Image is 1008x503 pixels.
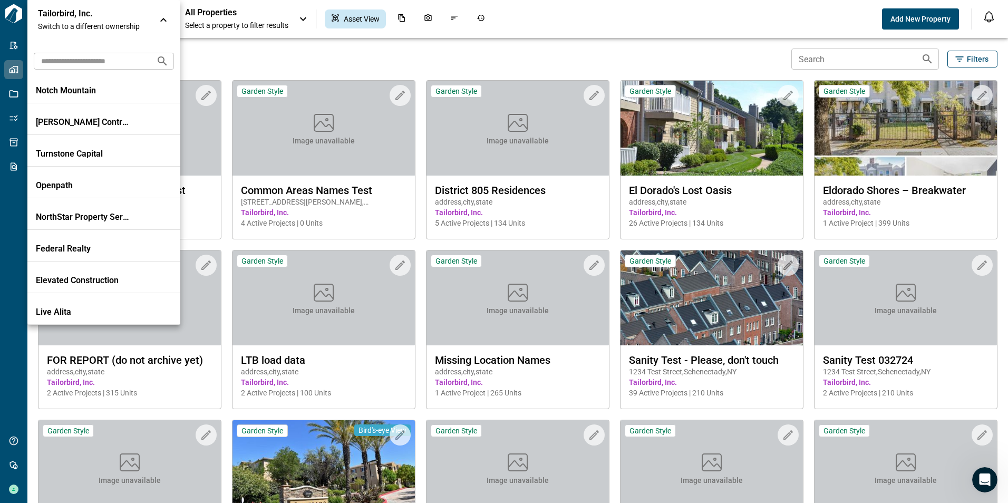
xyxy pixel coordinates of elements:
[38,21,149,32] span: Switch to a different ownership
[36,180,131,191] p: Openpath
[152,51,173,72] button: Search organizations
[38,8,133,19] p: Tailorbird, Inc.
[972,467,997,492] iframe: Intercom live chat
[36,85,131,96] p: Notch Mountain
[36,275,131,286] p: Elevated Construction
[36,149,131,159] p: Turnstone Capital
[36,307,131,317] p: Live Alita
[36,244,131,254] p: Federal Realty
[36,117,131,128] p: [PERSON_NAME] Contracting
[36,212,131,223] p: NorthStar Property Services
